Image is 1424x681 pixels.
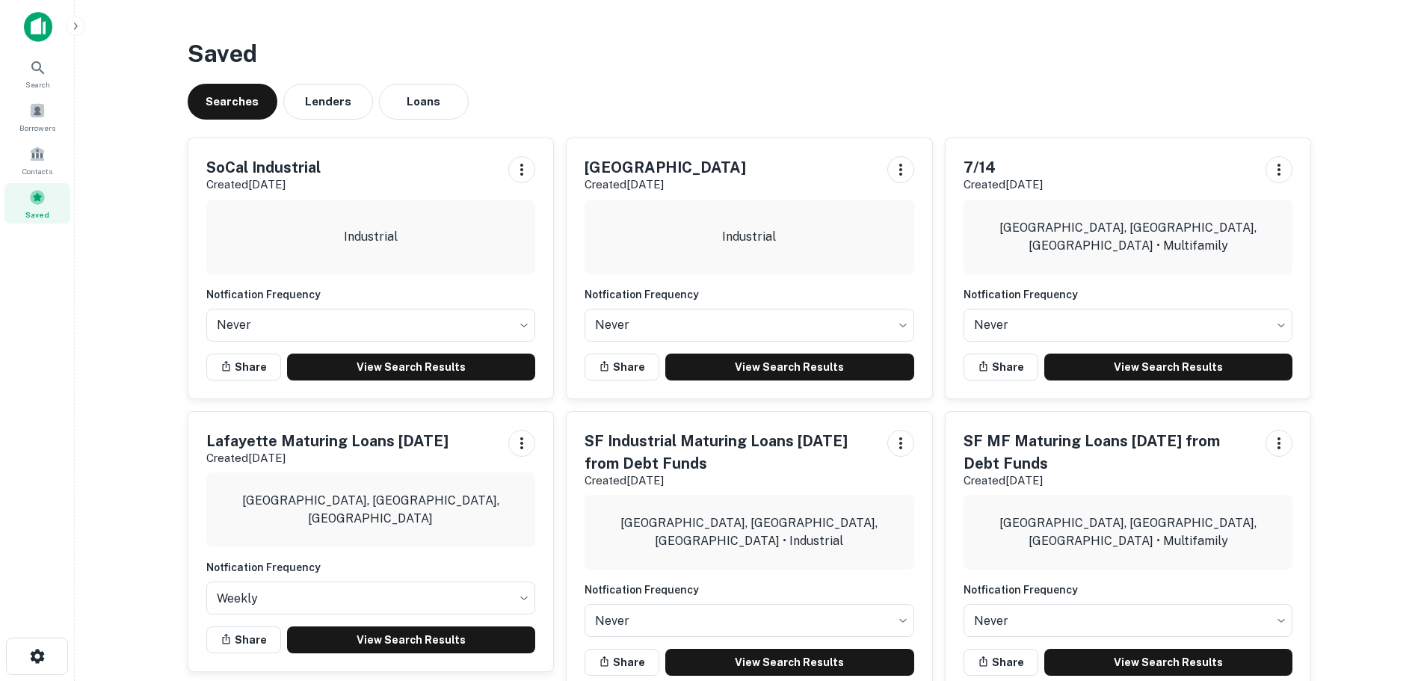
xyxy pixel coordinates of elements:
a: Search [4,53,70,93]
p: Created [DATE] [206,449,449,467]
h6: Notfication Frequency [206,559,536,576]
div: Without label [206,577,536,619]
div: Without label [206,304,536,346]
button: Share [964,354,1038,380]
div: Without label [585,304,914,346]
p: [GEOGRAPHIC_DATA], [GEOGRAPHIC_DATA], [GEOGRAPHIC_DATA] • Multifamily [975,514,1281,550]
h6: Notfication Frequency [964,286,1293,303]
button: Share [585,649,659,676]
span: Search [25,78,50,90]
h6: Notfication Frequency [585,582,914,598]
button: Searches [188,84,277,120]
h3: Saved [188,36,1312,72]
button: Share [585,354,659,380]
button: Lenders [283,84,373,120]
button: Share [206,354,281,380]
p: Created [DATE] [585,176,746,194]
a: View Search Results [1044,649,1293,676]
p: Created [DATE] [585,472,875,490]
p: Created [DATE] [206,176,321,194]
a: Contacts [4,140,70,180]
div: Without label [964,600,1293,641]
button: Share [206,626,281,653]
h5: SF MF Maturing Loans [DATE] from Debt Funds [964,430,1254,475]
p: Created [DATE] [964,176,1043,194]
h5: [GEOGRAPHIC_DATA] [585,156,746,179]
p: Industrial [722,228,776,246]
h5: 7/14 [964,156,1043,179]
span: Contacts [22,165,52,177]
p: [GEOGRAPHIC_DATA], [GEOGRAPHIC_DATA], [GEOGRAPHIC_DATA] • Multifamily [975,219,1281,255]
iframe: Chat Widget [1349,561,1424,633]
a: View Search Results [665,649,914,676]
span: Borrowers [19,122,55,134]
h6: Notfication Frequency [964,582,1293,598]
a: View Search Results [1044,354,1293,380]
a: Borrowers [4,96,70,137]
h5: Lafayette Maturing Loans [DATE] [206,430,449,452]
button: Loans [379,84,469,120]
img: capitalize-icon.png [24,12,52,42]
h5: SoCal Industrial [206,156,321,179]
a: View Search Results [287,354,536,380]
p: [GEOGRAPHIC_DATA], [GEOGRAPHIC_DATA], [GEOGRAPHIC_DATA] • Industrial [597,514,902,550]
a: Saved [4,183,70,224]
h6: Notfication Frequency [206,286,536,303]
button: Share [964,649,1038,676]
p: Created [DATE] [964,472,1254,490]
div: Without label [585,600,914,641]
p: [GEOGRAPHIC_DATA], [GEOGRAPHIC_DATA], [GEOGRAPHIC_DATA] [218,492,524,528]
h6: Notfication Frequency [585,286,914,303]
h5: SF Industrial Maturing Loans [DATE] from Debt Funds [585,430,875,475]
p: Industrial [344,228,398,246]
a: View Search Results [287,626,536,653]
span: Saved [25,209,49,221]
a: View Search Results [665,354,914,380]
div: Without label [964,304,1293,346]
